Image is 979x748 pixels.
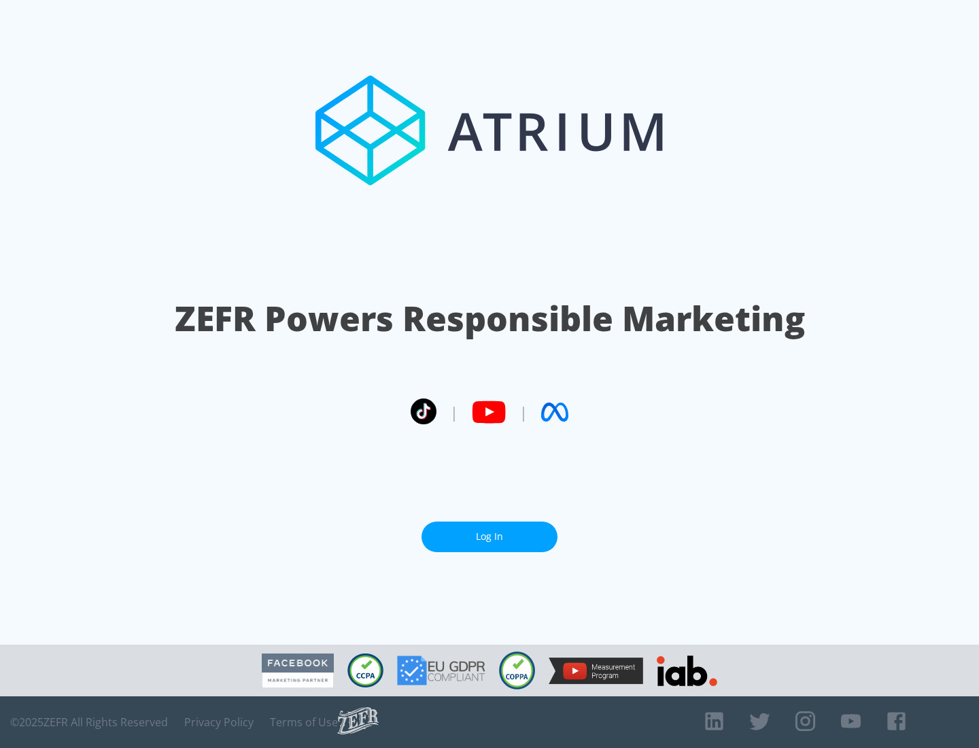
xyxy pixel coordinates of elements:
img: IAB [657,656,717,686]
img: YouTube Measurement Program [549,658,643,684]
h1: ZEFR Powers Responsible Marketing [175,295,805,342]
a: Terms of Use [270,715,338,729]
a: Privacy Policy [184,715,254,729]
img: GDPR Compliant [397,656,485,685]
img: CCPA Compliant [347,653,383,687]
span: © 2025 ZEFR All Rights Reserved [10,715,168,729]
span: | [519,402,528,422]
a: Log In [422,522,557,552]
img: COPPA Compliant [499,651,535,690]
span: | [450,402,458,422]
img: Facebook Marketing Partner [262,653,334,688]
